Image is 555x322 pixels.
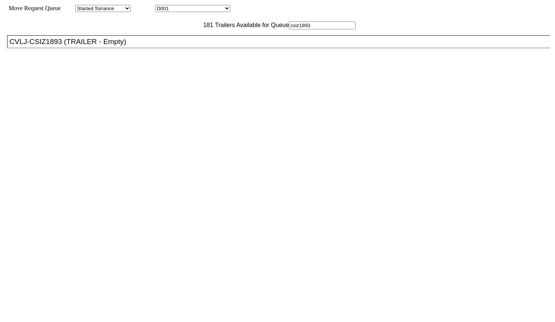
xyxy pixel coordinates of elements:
[9,38,555,46] div: CVLJ-CSIZ1893 (TRAILER - Empty)
[62,5,74,11] span: Area
[213,22,289,28] span: Trailers Available for Queue
[5,5,61,11] span: Move Request Queue
[199,22,213,28] span: 181
[132,5,154,11] span: Location
[289,21,356,29] input: Filter Available Trailers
